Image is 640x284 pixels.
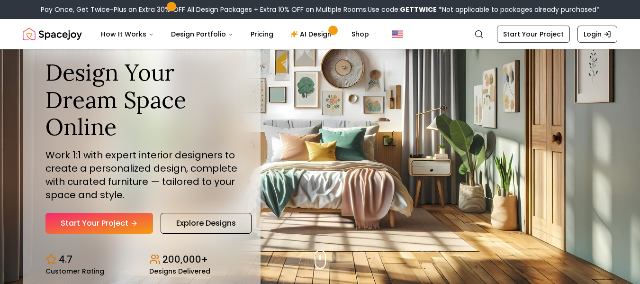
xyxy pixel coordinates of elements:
[497,26,570,43] a: Start Your Project
[59,253,72,266] p: 4.7
[93,25,162,44] button: How It Works
[368,5,437,14] span: Use code:
[23,25,82,44] img: Spacejoy Logo
[23,25,82,44] a: Spacejoy
[577,26,617,43] a: Login
[41,5,600,14] div: Pay Once, Get Twice-Plus an Extra 30% OFF All Design Packages + Extra 10% OFF on Multiple Rooms.
[400,5,437,14] b: GETTWICE
[163,25,241,44] button: Design Portfolio
[344,25,377,44] a: Shop
[392,28,403,40] img: United States
[45,268,104,275] small: Customer Rating
[45,59,238,141] h1: Design Your Dream Space Online
[283,25,342,44] a: AI Design
[161,213,252,234] a: Explore Designs
[45,245,238,275] div: Design stats
[23,19,617,49] nav: Global
[437,5,600,14] span: *Not applicable to packages already purchased*
[243,25,281,44] a: Pricing
[162,253,208,266] p: 200,000+
[45,213,153,234] a: Start Your Project
[149,268,210,275] small: Designs Delivered
[93,25,377,44] nav: Main
[45,148,238,202] p: Work 1:1 with expert interior designers to create a personalized design, complete with curated fu...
